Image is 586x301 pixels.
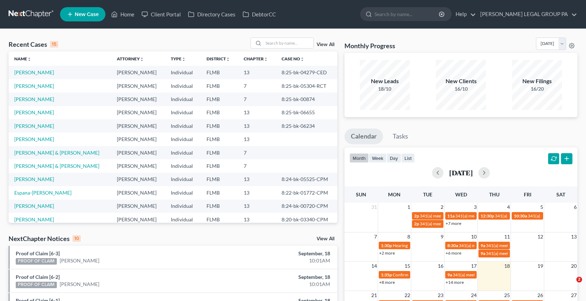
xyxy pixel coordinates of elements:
span: 13 [570,232,577,241]
span: 341(a) meeting for [PERSON_NAME] & [PERSON_NAME] [420,213,527,219]
a: [PERSON_NAME] [14,109,54,115]
a: [PERSON_NAME] [14,203,54,209]
i: unfold_more [140,57,144,61]
td: 8:25-bk-04279-CED [276,66,337,79]
td: FLMB [201,159,238,172]
td: FLMB [201,79,238,92]
td: 8:24-bk-05525-CPM [276,173,337,186]
span: 23 [437,291,444,300]
span: 7 [373,232,378,241]
div: 16/10 [436,85,486,92]
td: 7 [238,159,276,172]
a: Tasks [386,129,414,144]
span: New Case [75,12,99,17]
td: Individual [165,132,201,146]
i: unfold_more [264,57,268,61]
div: New Leads [360,77,410,85]
td: Individual [165,146,201,159]
td: Individual [165,186,201,199]
a: [PERSON_NAME] [14,176,54,182]
span: 2p [414,221,419,226]
div: 10:01AM [230,257,330,264]
a: [PERSON_NAME] [14,96,54,102]
span: Fri [524,191,531,197]
td: [PERSON_NAME] [111,146,165,159]
a: Nameunfold_more [14,56,31,61]
a: Calendar [344,129,383,144]
td: 8:24-bk-00720-CPM [276,200,337,213]
span: Wed [455,191,467,197]
a: +8 more [379,280,395,285]
button: day [387,153,401,163]
div: 15 [50,41,58,47]
span: 27 [570,291,577,300]
a: +6 more [446,250,461,256]
a: Directory Cases [184,8,239,21]
td: [PERSON_NAME] [111,92,165,106]
td: 8:25-bk-05304-RCT [276,79,337,92]
span: 1:30p [381,243,392,248]
span: 10 [470,232,477,241]
a: [PERSON_NAME] [14,83,54,89]
a: +14 more [446,280,464,285]
td: Individual [165,200,201,213]
td: FLMB [201,200,238,213]
td: 8:22-bk-01772-CPM [276,186,337,199]
a: [PERSON_NAME] & [PERSON_NAME] [14,150,99,156]
span: 341(a) meeting for [PERSON_NAME] [495,213,564,219]
span: 14 [371,262,378,270]
a: Help [452,8,476,21]
span: 2 [440,203,444,211]
div: Recent Cases [9,40,58,49]
span: 9 [440,232,444,241]
span: 1 [407,203,411,211]
span: 12:30p [481,213,494,219]
td: 13 [238,173,276,186]
span: 11 [503,232,511,241]
div: NextChapter Notices [9,234,81,243]
span: Hearing for [PERSON_NAME] [393,243,448,248]
td: 13 [238,213,276,226]
td: 13 [238,66,276,79]
span: 15 [404,262,411,270]
td: Individual [165,159,201,172]
a: Client Portal [138,8,184,21]
td: 8:25-bk-06655 [276,106,337,119]
a: DebtorCC [239,8,279,21]
a: [PERSON_NAME] [14,69,54,75]
a: Proof of Claim [6-3] [16,250,60,256]
td: 13 [238,106,276,119]
span: 3 [473,203,477,211]
span: 20 [570,262,577,270]
a: View All [317,42,334,47]
td: FLMB [201,186,238,199]
td: Individual [165,173,201,186]
div: PROOF OF CLAIM [16,282,57,288]
i: unfold_more [226,57,230,61]
td: 13 [238,132,276,146]
td: [PERSON_NAME] [111,66,165,79]
button: week [369,153,387,163]
td: FLMB [201,173,238,186]
span: 24 [470,291,477,300]
span: 8 [407,232,411,241]
span: 17 [470,262,477,270]
a: Case Nounfold_more [282,56,304,61]
a: +7 more [446,221,461,226]
td: FLMB [201,213,238,226]
button: month [349,153,369,163]
span: Sat [556,191,565,197]
td: [PERSON_NAME] [111,200,165,213]
td: Individual [165,119,201,132]
td: 7 [238,146,276,159]
a: Attorneyunfold_more [117,56,144,61]
span: 6 [573,203,577,211]
button: list [401,153,415,163]
span: 9a [481,251,485,256]
td: [PERSON_NAME] [111,213,165,226]
span: Confirmation Hearing for [PERSON_NAME] & [PERSON_NAME] [393,272,512,277]
td: Individual [165,66,201,79]
div: 18/10 [360,85,410,92]
span: 341(a) meeting for [PERSON_NAME] & [PERSON_NAME] [455,213,562,219]
a: [PERSON_NAME] [60,257,99,264]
